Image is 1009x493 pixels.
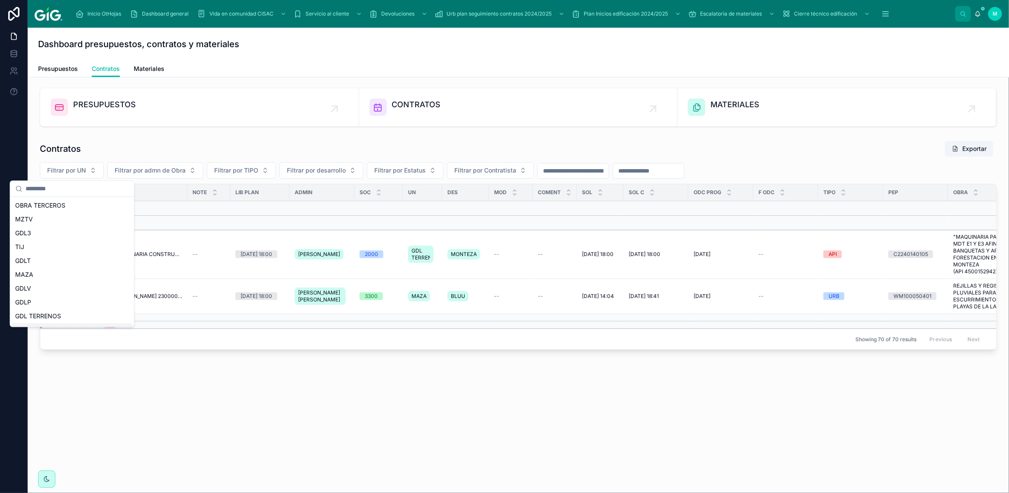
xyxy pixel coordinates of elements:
[823,189,835,196] span: Tipo
[16,257,31,266] span: GDLT
[694,189,721,196] span: ODC prog
[69,4,955,23] div: scrollable content
[451,251,477,258] span: MONTEZA
[953,189,968,196] span: Obra
[408,189,416,196] span: UN
[280,162,363,179] button: Select Button
[40,88,359,126] a: PRESUPUESTOS
[241,292,272,300] div: [DATE] 18:00
[758,293,813,300] a: --
[629,251,660,258] span: [DATE] 18:00
[411,293,427,300] span: MAZA
[366,6,432,22] a: Devoluciones
[115,166,186,175] span: Filtrar por admn de Obra
[207,162,276,179] button: Select Button
[411,247,430,261] span: GDL TERRENOS
[993,10,998,17] span: M
[115,251,182,258] span: MAQUINARIA CONSTRUCTORA CIG 2800000228
[584,10,668,17] span: Plan Inicios edificación 2024/2025
[694,251,710,258] span: [DATE]
[694,293,748,300] a: [DATE]
[360,250,398,258] a: 2000
[454,166,516,175] span: Filtrar por Contratista
[142,10,189,17] span: Dashboard general
[235,250,284,258] a: [DATE] 18:00
[35,7,62,21] img: App logo
[888,292,943,300] a: WM100050401
[16,326,28,335] span: AGS
[494,251,527,258] a: --
[241,250,272,258] div: [DATE] 18:00
[38,38,239,50] h1: Dashboard presupuestos, contratos y materiales
[298,251,340,258] span: [PERSON_NAME]
[538,293,543,300] span: --
[758,251,764,258] span: --
[295,189,312,196] span: ADMIN
[127,6,195,22] a: Dashboard general
[888,189,898,196] span: PEP
[365,250,378,258] div: 2000
[115,293,182,300] a: [PERSON_NAME] 2300002220
[569,6,685,22] a: Plan Inicios edificación 2024/2025
[360,292,398,300] a: 3300
[494,189,507,196] span: MOD
[582,189,592,196] span: SOL
[779,6,874,22] a: Cierre técnico edificación
[893,292,932,300] div: WM100050401
[360,189,371,196] span: Soc
[447,289,484,303] a: BLUU
[73,6,127,22] a: Inicio OtHojas
[295,247,349,261] a: [PERSON_NAME]
[16,271,34,279] span: MAZA
[823,250,878,258] a: API
[287,166,346,175] span: Filtrar por desarrollo
[40,162,104,179] button: Select Button
[694,293,710,300] span: [DATE]
[365,292,378,300] div: 3300
[16,202,66,210] span: OBRA TERCEROS
[710,99,759,111] span: MATERIALES
[235,292,284,300] a: [DATE] 18:00
[193,189,207,196] span: NOTE
[758,293,764,300] span: --
[432,6,569,22] a: Urb plan seguimiento contratos 2024/2025
[16,285,32,293] span: GDLV
[392,99,441,111] span: CONTRATOS
[945,141,993,157] button: Exportar
[92,61,120,77] a: Contratos
[794,10,857,17] span: Cierre técnico edificación
[40,143,81,155] h1: Contratos
[855,336,916,343] span: Showing 70 of 70 results
[823,292,878,300] a: URB
[582,251,618,258] a: [DATE] 18:00
[538,293,572,300] a: --
[16,298,32,307] span: GDLP
[538,251,543,258] span: --
[38,61,78,78] a: Presupuestos
[451,293,465,300] span: BLUU
[298,289,342,303] span: [PERSON_NAME] [PERSON_NAME]
[538,189,561,196] span: Coment
[38,64,78,73] span: Presupuestos
[16,312,61,321] span: GDL TERRENOS
[494,251,499,258] span: --
[582,251,614,258] span: [DATE] 18:00
[629,293,683,300] a: [DATE] 18:41
[447,10,552,17] span: Urb plan seguimiento contratos 2024/2025
[295,286,349,307] a: [PERSON_NAME] [PERSON_NAME]
[629,293,659,300] span: [DATE] 18:41
[447,247,484,261] a: MONTEZA
[758,251,813,258] a: --
[494,293,527,300] a: --
[87,10,121,17] span: Inicio OtHojas
[582,293,614,300] span: [DATE] 14:04
[381,10,415,17] span: Devoluciones
[893,250,928,258] div: C2240140105
[374,166,426,175] span: Filtrar por Estatus
[47,166,86,175] span: Filtrar por UN
[629,251,683,258] a: [DATE] 18:00
[359,88,678,126] a: CONTRATOS
[209,10,273,17] span: Vida en comunidad CISAC
[694,251,748,258] a: [DATE]
[629,189,644,196] span: SOL C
